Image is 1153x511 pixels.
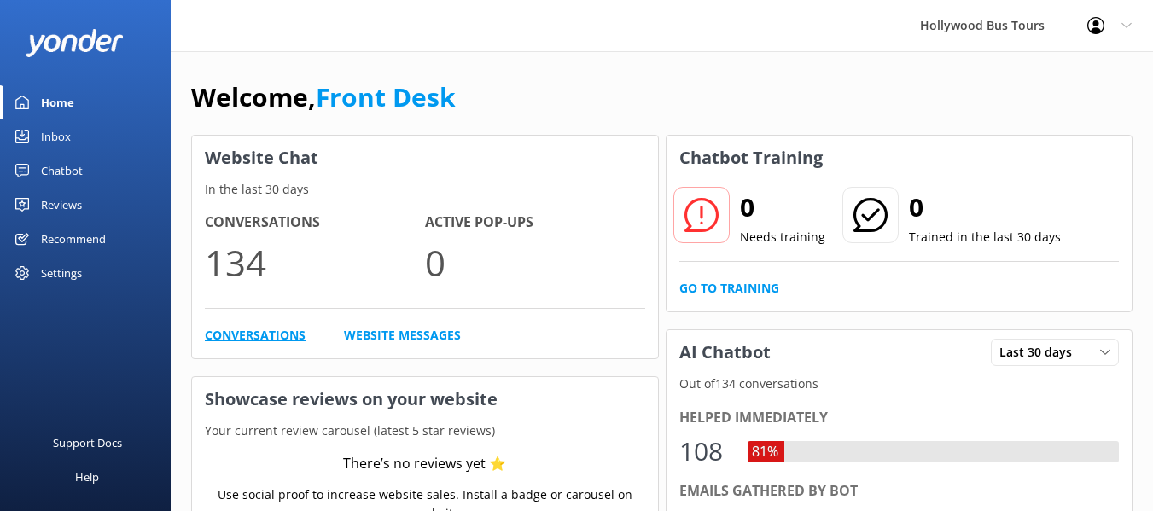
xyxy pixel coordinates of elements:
p: 134 [205,234,425,291]
div: Chatbot [41,154,83,188]
p: 0 [425,234,645,291]
div: Emails gathered by bot [679,480,1120,502]
span: Last 30 days [999,343,1082,362]
h3: AI Chatbot [667,330,783,375]
a: Go to Training [679,279,779,298]
p: Out of 134 conversations [667,375,1133,393]
p: In the last 30 days [192,180,658,199]
h3: Chatbot Training [667,136,836,180]
p: Your current review carousel (latest 5 star reviews) [192,421,658,440]
div: Recommend [41,222,106,256]
a: Front Desk [316,79,456,114]
div: Inbox [41,119,71,154]
a: Website Messages [344,326,461,345]
div: 108 [679,431,731,472]
h1: Welcome, [191,77,456,118]
p: Trained in the last 30 days [909,228,1061,247]
div: Settings [41,256,82,290]
h4: Conversations [205,212,425,234]
p: Needs training [740,228,825,247]
a: Conversations [205,326,306,345]
h3: Showcase reviews on your website [192,377,658,421]
img: yonder-white-logo.png [26,29,124,57]
div: Support Docs [53,426,122,460]
div: Home [41,85,74,119]
div: Help [75,460,99,494]
h4: Active Pop-ups [425,212,645,234]
div: 81% [748,441,783,463]
h2: 0 [740,187,825,228]
h2: 0 [909,187,1061,228]
div: There’s no reviews yet ⭐ [343,453,506,475]
h3: Website Chat [192,136,658,180]
div: Reviews [41,188,82,222]
div: Helped immediately [679,407,1120,429]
